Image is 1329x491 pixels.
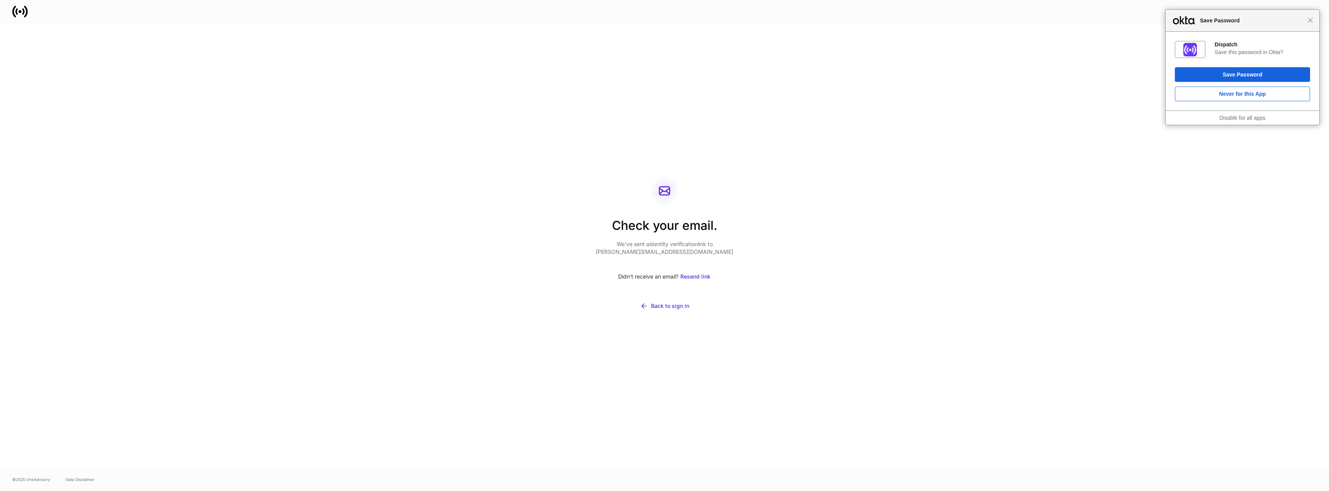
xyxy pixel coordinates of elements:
div: Dispatch [1215,41,1310,48]
img: IoaI0QAAAAZJREFUAwDpn500DgGa8wAAAABJRU5ErkJggg== [1183,43,1197,56]
h2: Check your email. [596,217,733,240]
button: Save Password [1175,67,1310,82]
span: © 2025 OneAdvisory [12,476,50,483]
span: Close [1307,17,1313,23]
button: Resend link [680,268,711,285]
p: We’ve sent a identity verification link to [PERSON_NAME][EMAIL_ADDRESS][DOMAIN_NAME] [596,240,733,256]
span: Save Password [1196,16,1307,25]
button: Back to sign in [596,297,733,314]
div: Didn’t receive an email? [596,268,733,285]
div: Save this password in Okta? [1215,49,1310,56]
a: Disable for all apps [1219,115,1265,121]
a: Data Disclaimer [66,476,94,483]
div: Resend link [680,273,710,280]
button: Never for this App [1175,87,1310,101]
div: Back to sign in [651,302,689,310]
